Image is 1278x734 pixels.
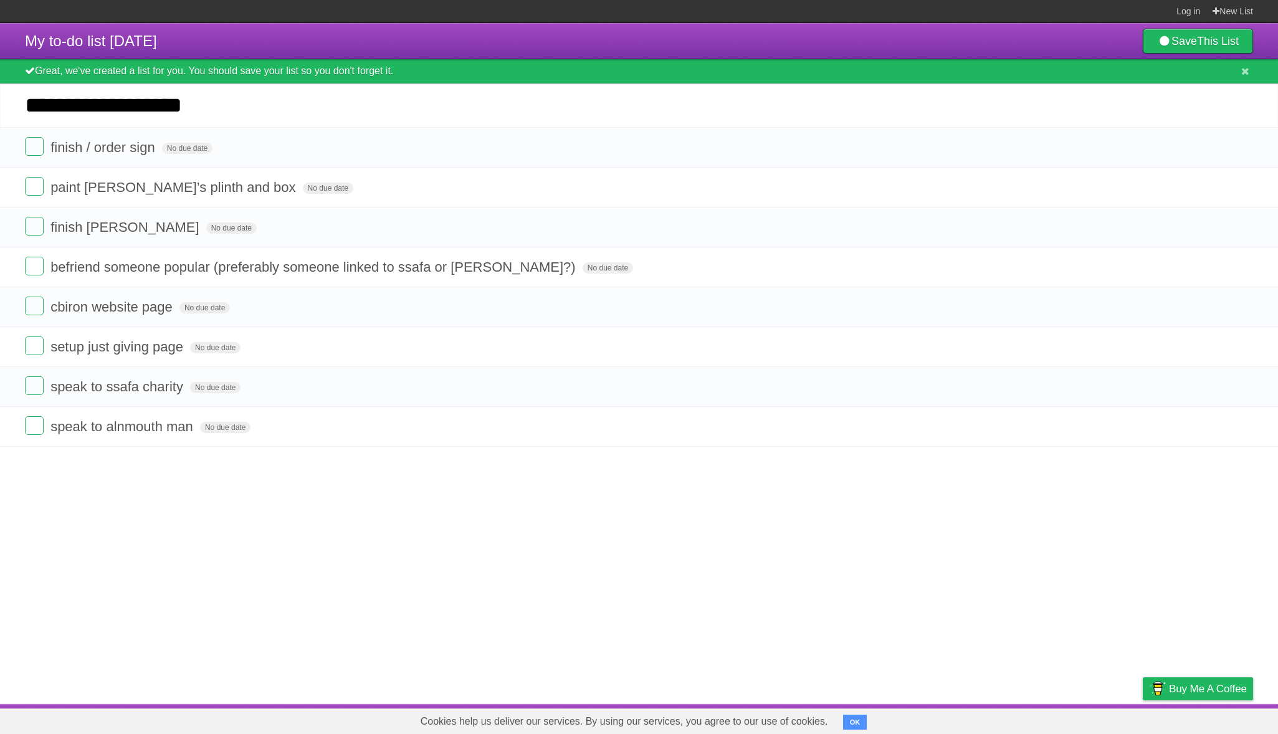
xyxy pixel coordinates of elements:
label: Done [25,137,44,156]
img: Buy me a coffee [1149,678,1166,699]
span: cbiron website page [50,299,176,315]
label: Done [25,336,44,355]
a: Terms [1084,707,1112,731]
span: No due date [190,342,241,353]
span: finish [PERSON_NAME] [50,219,202,235]
span: Buy me a coffee [1169,678,1247,700]
label: Done [25,416,44,435]
a: Buy me a coffee [1143,677,1253,700]
a: Developers [1018,707,1069,731]
span: setup just giving page [50,339,186,355]
span: No due date [179,302,230,313]
label: Done [25,376,44,395]
span: speak to alnmouth man [50,419,196,434]
span: No due date [303,183,353,194]
label: Done [25,257,44,275]
span: No due date [162,143,212,154]
b: This List [1197,35,1239,47]
span: My to-do list [DATE] [25,32,157,49]
label: Done [25,297,44,315]
span: No due date [206,222,257,234]
a: About [977,707,1003,731]
span: No due date [200,422,250,433]
span: paint [PERSON_NAME]’s plinth and box [50,179,298,195]
span: befriend someone popular (preferably someone linked to ssafa or [PERSON_NAME]?) [50,259,579,275]
a: Suggest a feature [1175,707,1253,731]
button: OK [843,715,867,730]
span: speak to ssafa charity [50,379,186,394]
a: Privacy [1127,707,1159,731]
span: finish / order sign [50,140,158,155]
span: No due date [190,382,241,393]
label: Done [25,217,44,236]
a: SaveThis List [1143,29,1253,54]
span: No due date [583,262,633,274]
span: Cookies help us deliver our services. By using our services, you agree to our use of cookies. [408,709,841,734]
label: Done [25,177,44,196]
